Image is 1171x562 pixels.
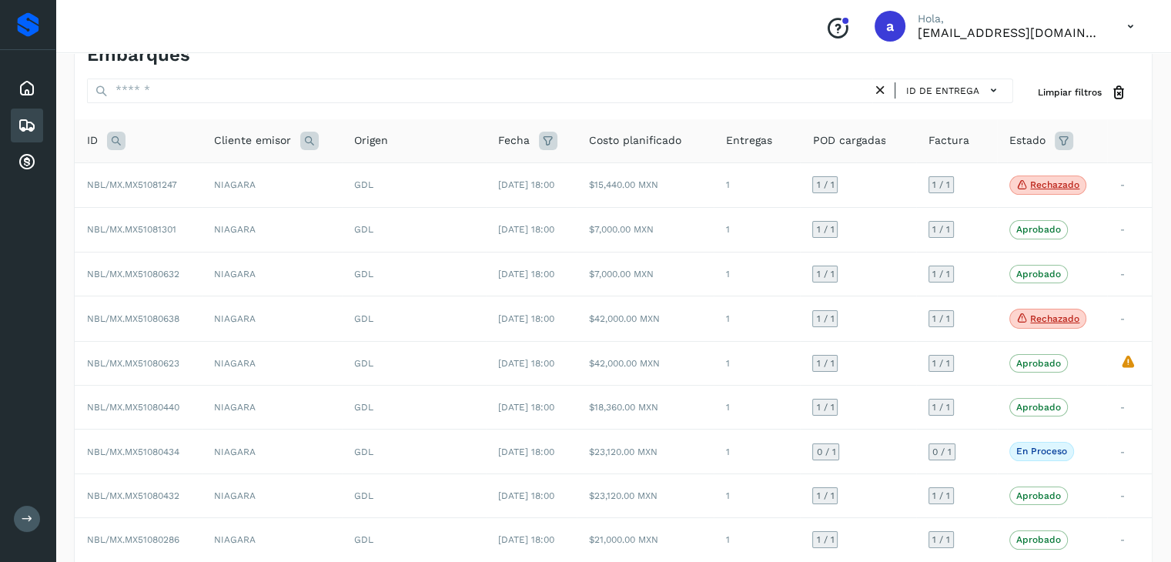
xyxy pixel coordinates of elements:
td: - [1107,518,1152,562]
td: - [1107,430,1152,473]
td: $7,000.00 MXN [577,252,714,296]
td: $7,000.00 MXN [577,208,714,252]
span: 1 / 1 [932,535,950,544]
span: 1 / 1 [816,491,834,500]
span: GDL [354,534,373,545]
td: $42,000.00 MXN [577,296,714,342]
td: $42,000.00 MXN [577,341,714,385]
td: 1 [714,208,801,252]
p: Aprobado [1016,534,1061,545]
span: GDL [354,402,373,413]
span: [DATE] 18:00 [498,358,554,369]
span: Costo planificado [589,132,681,149]
td: NIAGARA [202,252,342,296]
p: Aprobado [1016,269,1061,279]
span: 0 / 1 [932,447,952,457]
td: 1 [714,252,801,296]
span: GDL [354,179,373,190]
div: Inicio [11,72,43,105]
span: [DATE] 18:00 [498,179,554,190]
td: 1 [714,518,801,562]
span: 1 / 1 [932,359,950,368]
span: GDL [354,269,373,279]
td: 1 [714,341,801,385]
td: 1 [714,296,801,342]
td: 1 [714,430,801,473]
span: Factura [928,132,969,149]
span: GDL [354,490,373,501]
p: Aprobado [1016,490,1061,501]
p: Hola, [918,12,1102,25]
span: [DATE] 18:00 [498,490,554,501]
span: GDL [354,224,373,235]
span: NBL/MX.MX51080623 [87,358,179,369]
p: Aprobado [1016,358,1061,369]
span: Origen [354,132,388,149]
span: ID de entrega [906,84,979,98]
td: NIAGARA [202,473,342,517]
span: POD cargadas [812,132,885,149]
span: ID [87,132,98,149]
span: NBL/MX.MX51081301 [87,224,176,235]
span: [DATE] 18:00 [498,447,554,457]
button: ID de entrega [902,79,1006,102]
span: NBL/MX.MX51080432 [87,490,179,501]
span: NBL/MX.MX51080434 [87,447,179,457]
div: Embarques [11,109,43,142]
td: - [1107,208,1152,252]
span: 1 / 1 [932,403,950,412]
span: 1 / 1 [932,314,950,323]
td: $23,120.00 MXN [577,473,714,517]
span: Entregas [726,132,772,149]
td: 1 [714,162,801,208]
span: 1 / 1 [932,180,950,189]
span: NBL/MX.MX51080632 [87,269,179,279]
span: 1 / 1 [816,225,834,234]
span: [DATE] 18:00 [498,269,554,279]
div: Cuentas por cobrar [11,146,43,179]
span: 1 / 1 [932,269,950,279]
span: [DATE] 18:00 [498,313,554,324]
span: 1 / 1 [932,491,950,500]
td: 1 [714,473,801,517]
td: - [1107,296,1152,342]
td: NIAGARA [202,296,342,342]
span: [DATE] 18:00 [498,402,554,413]
p: Rechazado [1030,179,1079,190]
span: 0 / 1 [816,447,835,457]
td: NIAGARA [202,162,342,208]
p: Aprobado [1016,402,1061,413]
td: NIAGARA [202,208,342,252]
span: Fecha [498,132,530,149]
td: 1 [714,386,801,430]
span: 1 / 1 [816,269,834,279]
td: - [1107,162,1152,208]
span: NBL/MX.MX51080286 [87,534,179,545]
td: - [1107,473,1152,517]
td: NIAGARA [202,386,342,430]
span: NBL/MX.MX51080440 [87,402,179,413]
span: GDL [354,447,373,457]
span: NBL/MX.MX51080638 [87,313,179,324]
td: $18,360.00 MXN [577,386,714,430]
span: 1 / 1 [816,359,834,368]
span: 1 / 1 [816,180,834,189]
p: En proceso [1016,446,1067,457]
td: $21,000.00 MXN [577,518,714,562]
span: 1 / 1 [816,535,834,544]
button: Limpiar filtros [1025,79,1139,107]
td: NIAGARA [202,430,342,473]
span: Limpiar filtros [1038,85,1102,99]
span: Estado [1009,132,1046,149]
td: - [1107,252,1152,296]
p: Rechazado [1030,313,1079,324]
td: NIAGARA [202,518,342,562]
h4: Embarques [87,44,190,66]
span: 1 / 1 [816,314,834,323]
span: [DATE] 18:00 [498,224,554,235]
span: Cliente emisor [214,132,291,149]
td: $15,440.00 MXN [577,162,714,208]
span: GDL [354,358,373,369]
td: - [1107,386,1152,430]
span: [DATE] 18:00 [498,534,554,545]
